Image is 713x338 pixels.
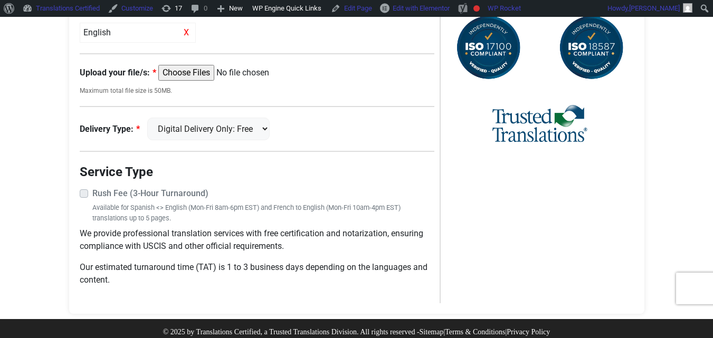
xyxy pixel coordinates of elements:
[80,123,140,136] label: Delivery Type:
[629,4,680,12] span: [PERSON_NAME]
[80,162,435,181] legend: Service Type
[492,103,587,145] img: Trusted Translations Logo
[420,328,444,336] a: Sitemap
[507,328,550,336] a: Privacy Policy
[557,14,625,82] img: ISO 18587 Compliant Certification
[92,188,208,198] strong: Rush Fee (3-Hour Turnaround)
[80,261,435,286] p: Our estimated turnaround time (TAT) is 1 to 3 business days depending on the languages and content.
[80,86,435,95] small: Maximum total file size is 50MB.
[92,202,435,223] small: Available for Spanish <> English (Mon-Fri 8am-6pm EST) and French to English (Mon-Fri 10am-4pm ES...
[181,26,192,39] span: X
[80,227,435,253] p: We provide professional translation services with free certification and notarization, ensuring c...
[393,4,450,12] span: Edit with Elementor
[163,326,550,337] p: © 2025 by Translations Certified, a Trusted Translations Division. All rights reserved - | |
[80,66,156,79] label: Upload your file/s:
[80,23,196,43] div: English
[473,5,480,12] div: Focus keyphrase not set
[445,328,505,336] a: Terms & Conditions
[454,14,522,82] img: ISO 17100 Compliant Certification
